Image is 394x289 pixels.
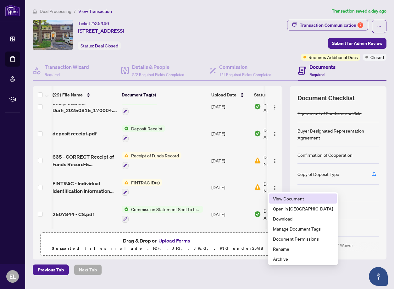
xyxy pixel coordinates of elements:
article: Transaction saved a day ago [332,8,386,15]
span: Manage Document Tags [273,225,333,232]
span: EL [9,272,16,281]
span: Requires Additional Docs [308,54,358,61]
th: Status [252,86,305,104]
span: Status [254,91,267,98]
td: [DATE] [209,147,252,174]
td: [DATE] [209,228,252,253]
span: Commission Statement Sent to Listing Brokerage [129,206,203,213]
img: Document Status [254,157,261,164]
span: Download [273,215,333,222]
span: Receipt of Funds Record [129,152,181,159]
img: Status Icon [122,152,129,159]
span: Deal Processing [40,8,71,14]
span: Sharp Scanner - Durh_20250815_170004.pdf [53,99,117,114]
span: Open in [GEOGRAPHIC_DATA] [273,205,333,212]
span: Drag & Drop or [123,237,192,245]
button: Submit for Admin Review [328,38,386,49]
span: Archive [273,255,333,262]
span: Document Permissions [273,235,333,242]
img: IMG-E11969314_1.jpg [33,20,73,50]
span: Document Approved [264,127,302,140]
div: Transaction Communication [300,20,363,30]
div: Ticket #: [78,20,109,27]
button: Status IconReceipt of Funds Record [122,152,181,169]
button: Open asap [369,267,388,286]
span: Drag & Drop orUpload FormsSupported files include .PDF, .JPG, .JPEG, .PNG under25MB [41,233,275,256]
td: [DATE] [209,93,252,120]
span: Required [45,72,60,77]
button: Logo [270,101,280,112]
span: 2/2 Required Fields Completed [132,72,184,77]
span: 1/1 Required Fields Completed [219,72,271,77]
button: Upload Forms [157,237,192,245]
img: Status Icon [122,179,129,186]
span: 35946 [95,21,109,26]
h4: Documents [309,63,336,71]
div: Agreement of Purchase and Sale [297,110,362,117]
button: Previous Tab [33,264,69,275]
span: deposit receipt.pdf [53,130,97,137]
span: Deal Closed [95,43,118,49]
img: Document Status [254,211,261,218]
button: Logo [270,128,280,139]
img: Logo [272,159,277,164]
span: Submit for Admin Review [332,38,382,48]
span: Deposit Receipt [129,125,165,132]
span: Previous Tab [38,265,64,275]
img: Document Status [254,103,261,110]
td: [DATE] [209,174,252,201]
span: Upload Date [211,91,236,98]
img: Document Status [254,184,261,191]
img: Logo [272,186,277,191]
td: [DATE] [209,201,252,228]
span: (22) File Name [53,91,83,98]
span: View Document [273,195,333,202]
span: home [33,9,37,14]
img: Logo [272,132,277,137]
button: Logo [270,182,280,192]
span: FINTRAC - Individual Identification Information Record-2.pdf [53,180,117,195]
img: logo [5,5,20,16]
th: Upload Date [209,86,252,104]
h4: Commission [219,63,271,71]
li: / [74,8,76,15]
span: Document Checklist [297,94,355,102]
p: Supported files include .PDF, .JPG, .JPEG, .PNG under 25 MB [44,245,271,252]
span: Document Approved [264,207,302,221]
span: ellipsis [377,24,381,29]
td: [DATE] [209,120,252,147]
button: Status IconTrade Sheet [122,98,158,115]
div: Buyer Designated Representation Agreement [297,127,379,141]
h4: Details & People [132,63,184,71]
span: Document Needs Work [264,154,296,167]
span: FINTRAC ID(s) [129,179,162,186]
th: (22) File Name [50,86,119,104]
span: View Transaction [78,8,112,14]
div: Deposit Receipt [297,190,329,197]
img: Document Status [254,130,261,137]
img: Status Icon [122,206,129,213]
span: Required [309,72,325,77]
div: 7 [358,22,363,28]
h4: Transaction Wizard [45,63,89,71]
button: Next Tab [74,264,102,275]
span: Document Approved [264,100,302,113]
img: Status Icon [122,125,129,132]
button: Transaction Communication7 [287,20,368,30]
div: Confirmation of Cooperation [297,151,352,158]
button: Status IconFINTRAC ID(s) [122,179,162,196]
div: Status: [78,41,121,50]
button: Status IconDeposit Receipt [122,125,165,142]
th: Document Tag(s) [119,86,209,104]
img: Logo [272,105,277,110]
span: Closed [370,54,384,61]
div: Copy of Deposit Type [297,171,339,177]
span: 2507844 - CS.pdf [53,210,94,218]
button: Status IconCommission Statement Sent to Listing Brokerage [122,206,203,223]
button: Logo [270,155,280,166]
span: 635 - CORRECT Receipt of Funds Record-5 [PERSON_NAME].pdf [53,153,117,168]
span: Document Needs Work [264,180,296,194]
span: Rename [273,245,333,252]
span: [STREET_ADDRESS] [78,27,124,35]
